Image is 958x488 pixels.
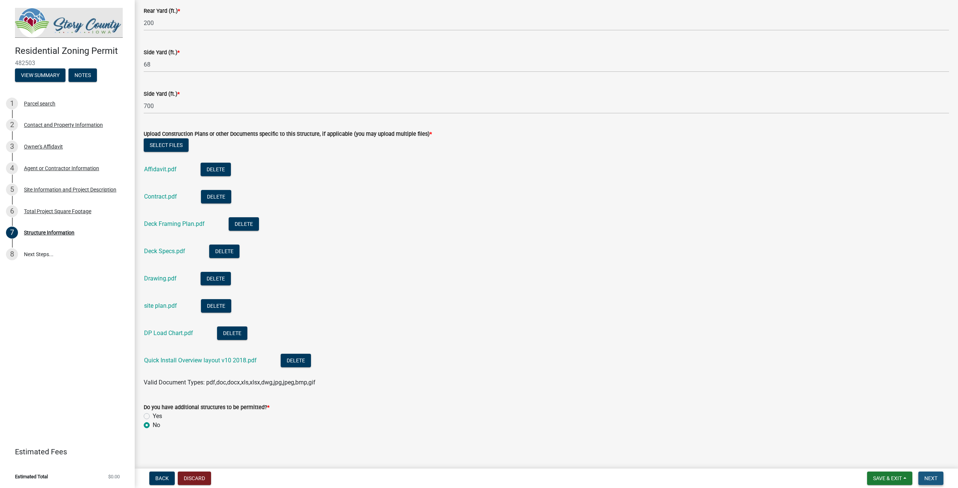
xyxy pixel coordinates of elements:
[144,357,257,364] a: Quick Install Overview layout v10 2018.pdf
[144,248,185,255] a: Deck Specs.pdf
[6,119,18,131] div: 2
[924,475,937,481] span: Next
[144,193,177,200] a: Contract.pdf
[144,166,177,173] a: Affidavit.pdf
[144,138,189,152] button: Select files
[201,190,231,203] button: Delete
[209,248,239,255] wm-modal-confirm: Delete Document
[24,122,103,128] div: Contact and Property Information
[6,184,18,196] div: 5
[153,421,160,430] label: No
[144,329,193,337] a: DP Load Chart.pdf
[144,50,180,55] label: Side Yard (ft.)
[281,357,311,365] wm-modal-confirm: Delete Document
[209,245,239,258] button: Delete
[6,162,18,174] div: 4
[6,205,18,217] div: 6
[217,326,247,340] button: Delete
[108,474,120,479] span: $0.00
[178,472,211,485] button: Discard
[149,472,175,485] button: Back
[229,221,259,228] wm-modal-confirm: Delete Document
[201,166,231,174] wm-modal-confirm: Delete Document
[6,248,18,260] div: 8
[15,73,65,79] wm-modal-confirm: Summary
[24,187,116,192] div: Site Information and Project Description
[6,98,18,110] div: 1
[153,412,162,421] label: Yes
[24,101,55,106] div: Parcel search
[201,299,231,313] button: Delete
[144,275,177,282] a: Drawing.pdf
[918,472,943,485] button: Next
[15,46,129,56] h4: Residential Zoning Permit
[24,144,63,149] div: Owner's Affidavit
[144,132,432,137] label: Upload Construction Plans or other Documents specific to this Structure, if applicable (you may u...
[201,194,231,201] wm-modal-confirm: Delete Document
[24,209,91,214] div: Total Project Square Footage
[144,220,205,227] a: Deck Framing Plan.pdf
[144,302,177,309] a: site plan.pdf
[867,472,912,485] button: Save & Exit
[873,475,902,481] span: Save & Exit
[201,163,231,176] button: Delete
[201,276,231,283] wm-modal-confirm: Delete Document
[144,92,180,97] label: Side Yard (ft.)
[229,217,259,231] button: Delete
[144,379,315,386] span: Valid Document Types: pdf,doc,docx,xls,xlsx,dwg,jpg,jpeg,bmp,gif
[24,166,99,171] div: Agent or Contractor Information
[24,230,74,235] div: Structure Information
[15,8,123,38] img: Story County, Iowa
[68,68,97,82] button: Notes
[68,73,97,79] wm-modal-confirm: Notes
[144,405,269,410] label: Do you have additional structures to be permitted?
[15,474,48,479] span: Estimated Total
[15,68,65,82] button: View Summary
[201,303,231,310] wm-modal-confirm: Delete Document
[6,227,18,239] div: 7
[155,475,169,481] span: Back
[217,330,247,337] wm-modal-confirm: Delete Document
[144,9,180,14] label: Rear Yard (ft.)
[6,141,18,153] div: 3
[15,59,120,67] span: 482503
[281,354,311,367] button: Delete
[6,444,123,459] a: Estimated Fees
[201,272,231,285] button: Delete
